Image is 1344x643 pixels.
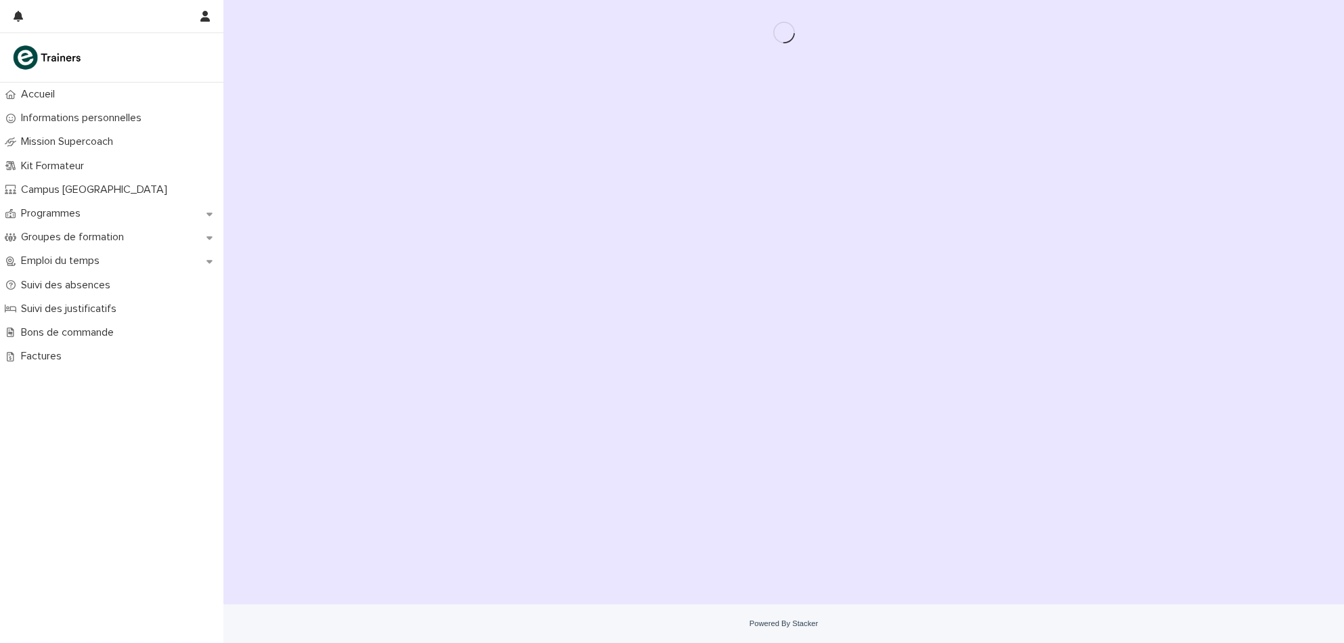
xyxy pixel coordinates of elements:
p: Kit Formateur [16,160,95,173]
p: Suivi des absences [16,279,121,292]
p: Programmes [16,207,91,220]
p: Campus [GEOGRAPHIC_DATA] [16,183,178,196]
p: Factures [16,350,72,363]
p: Groupes de formation [16,231,135,244]
p: Suivi des justificatifs [16,303,127,315]
a: Powered By Stacker [750,619,818,627]
p: Emploi du temps [16,254,110,267]
p: Bons de commande [16,326,125,339]
p: Informations personnelles [16,112,152,125]
img: K0CqGN7SDeD6s4JG8KQk [11,44,85,71]
p: Mission Supercoach [16,135,124,148]
p: Accueil [16,88,66,101]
